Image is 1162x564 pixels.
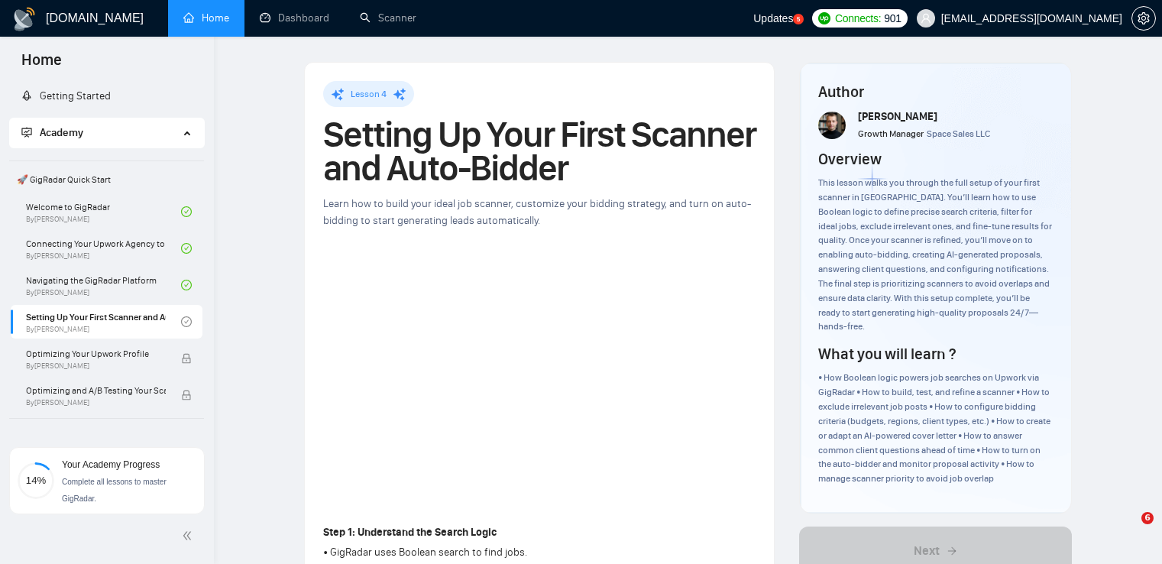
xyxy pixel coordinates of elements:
[26,346,166,361] span: Optimizing Your Upwork Profile
[9,49,74,81] span: Home
[260,11,329,24] a: dashboardDashboard
[1132,12,1155,24] span: setting
[360,11,416,24] a: searchScanner
[1110,512,1147,549] iframe: Intercom live chat
[797,16,801,23] text: 5
[323,197,751,227] span: Learn how to build your ideal job scanner, customize your bidding strategy, and turn on auto-bidd...
[793,14,804,24] a: 5
[181,243,192,254] span: check-circle
[183,11,229,24] a: homeHome
[181,390,192,400] span: lock
[26,268,181,302] a: Navigating the GigRadar PlatformBy[PERSON_NAME]
[818,176,1053,334] div: This lesson walks you through the full setup of your first scanner in [GEOGRAPHIC_DATA]. You’ll l...
[26,398,166,407] span: By [PERSON_NAME]
[181,316,192,327] span: check-circle
[12,7,37,31] img: logo
[914,542,940,560] span: Next
[884,10,901,27] span: 901
[18,475,54,485] span: 14%
[818,12,830,24] img: upwork-logo.png
[62,459,160,470] span: Your Academy Progress
[921,13,931,24] span: user
[753,12,793,24] span: Updates
[62,478,167,503] span: Complete all lessons to master GigRadar.
[40,126,83,139] span: Academy
[1131,12,1156,24] a: setting
[11,422,202,452] span: 👑 Agency Success with GigRadar
[21,89,111,102] a: rocketGetting Started
[26,361,166,371] span: By [PERSON_NAME]
[181,280,192,290] span: check-circle
[858,128,924,139] span: Growth Manager
[26,383,166,398] span: Optimizing and A/B Testing Your Scanner for Better Results
[323,526,497,539] strong: Step 1: Understand the Search Logic
[818,81,1053,102] h4: Author
[26,305,181,339] a: Setting Up Your First Scanner and Auto-BidderBy[PERSON_NAME]
[818,148,882,170] h4: Overview
[323,118,756,185] h1: Setting Up Your First Scanner and Auto-Bidder
[181,353,192,364] span: lock
[858,110,937,123] span: [PERSON_NAME]
[26,195,181,229] a: Welcome to GigRadarBy[PERSON_NAME]
[323,544,756,561] p: • GigRadar uses Boolean search to find jobs.
[1131,6,1156,31] button: setting
[11,164,202,195] span: 🚀 GigRadar Quick Start
[26,232,181,265] a: Connecting Your Upwork Agency to GigRadarBy[PERSON_NAME]
[351,89,387,99] span: Lesson 4
[21,127,32,138] span: fund-projection-screen
[835,10,881,27] span: Connects:
[1141,512,1154,524] span: 6
[818,343,956,365] h4: What you will learn ?
[818,371,1053,486] div: • How Boolean logic powers job searches on Upwork via GigRadar • How to build, test, and refine a...
[927,128,990,139] span: Space Sales LLC
[9,81,204,112] li: Getting Started
[818,112,846,139] img: vlad-t.jpg
[181,206,192,217] span: check-circle
[21,126,83,139] span: Academy
[182,528,197,543] span: double-left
